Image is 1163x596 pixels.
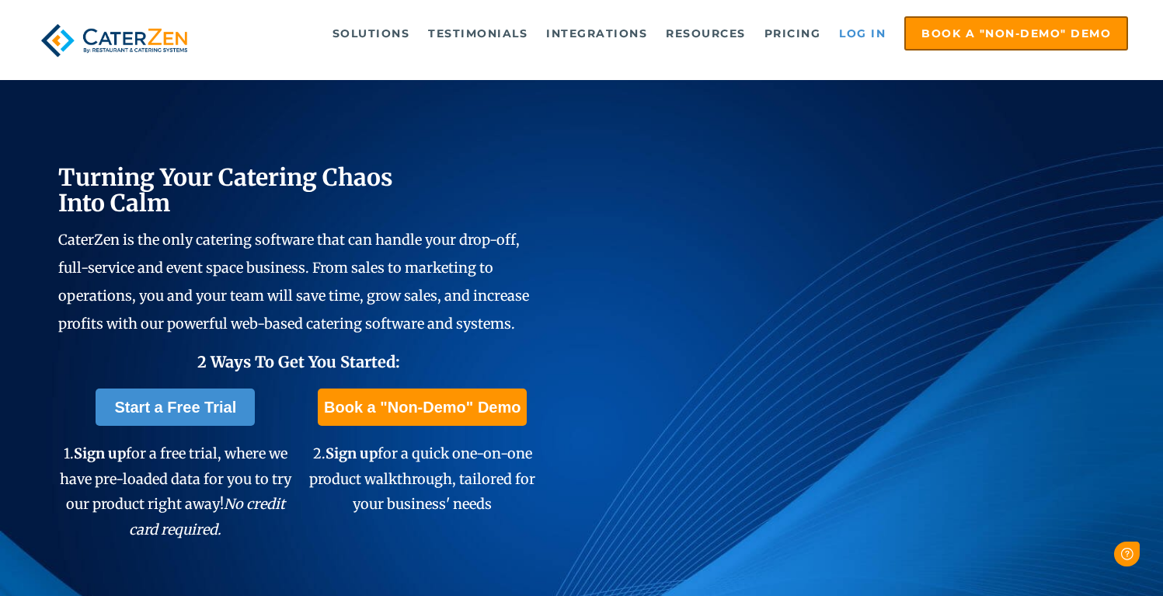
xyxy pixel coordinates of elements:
span: 2 Ways To Get You Started: [197,352,400,371]
div: Navigation Menu [221,16,1128,51]
a: Integrations [538,18,655,49]
span: Sign up [326,444,378,462]
img: caterzen [35,16,193,64]
a: Resources [658,18,754,49]
a: Solutions [325,18,418,49]
a: Book a "Non-Demo" Demo [904,16,1128,51]
span: Turning Your Catering Chaos Into Calm [58,162,393,218]
span: 1. for a free trial, where we have pre-loaded data for you to try our product right away! [60,444,291,538]
em: No credit card required. [129,495,285,538]
a: Testimonials [420,18,535,49]
a: Start a Free Trial [96,389,255,426]
a: Book a "Non-Demo" Demo [318,389,527,426]
span: 2. for a quick one-on-one product walkthrough, tailored for your business' needs [309,444,535,513]
span: CaterZen is the only catering software that can handle your drop-off, full-service and event spac... [58,231,529,333]
iframe: Help widget launcher [1025,535,1146,579]
a: Pricing [757,18,829,49]
span: Sign up [74,444,126,462]
a: Log in [831,18,893,49]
